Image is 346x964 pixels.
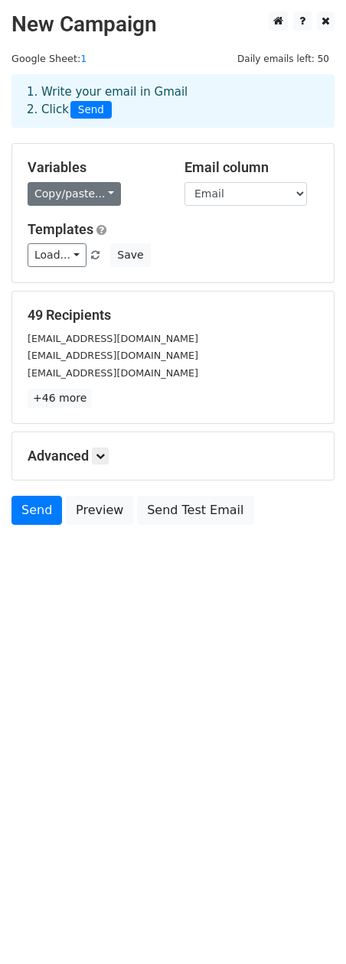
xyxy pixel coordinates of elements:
[28,448,318,464] h5: Advanced
[15,83,331,119] div: 1. Write your email in Gmail 2. Click
[269,891,346,964] iframe: Chat Widget
[11,496,62,525] a: Send
[28,350,198,361] small: [EMAIL_ADDRESS][DOMAIN_NAME]
[28,333,198,344] small: [EMAIL_ADDRESS][DOMAIN_NAME]
[232,50,335,67] span: Daily emails left: 50
[137,496,253,525] a: Send Test Email
[28,307,318,324] h5: 49 Recipients
[28,221,93,237] a: Templates
[184,159,318,176] h5: Email column
[28,182,121,206] a: Copy/paste...
[66,496,133,525] a: Preview
[80,53,86,64] a: 1
[28,367,198,379] small: [EMAIL_ADDRESS][DOMAIN_NAME]
[11,11,335,37] h2: New Campaign
[28,243,86,267] a: Load...
[110,243,150,267] button: Save
[28,389,92,408] a: +46 more
[70,101,112,119] span: Send
[11,53,86,64] small: Google Sheet:
[232,53,335,64] a: Daily emails left: 50
[28,159,162,176] h5: Variables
